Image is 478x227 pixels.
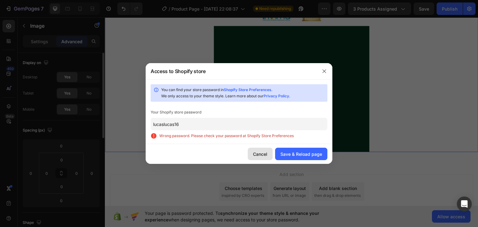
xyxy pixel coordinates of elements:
span: from URL or image [168,175,201,181]
div: Add blank section [214,168,252,174]
button: Save & Reload page [275,148,327,160]
span: Add section [172,154,202,160]
a: Shopify Store Preferences [224,87,271,92]
div: You can find your store password in . We only access to your theme style. Learn more about our . [161,87,325,99]
div: Open Intercom Messenger [457,197,472,211]
a: Privacy Policy [264,94,289,98]
input: Enter password [151,118,327,130]
span: then drag & drop elements [209,175,256,181]
div: Choose templates [120,168,157,174]
div: Generate layout [169,168,201,174]
button: Cancel [248,148,273,160]
span: inspired by CRO experts [117,175,159,181]
div: Your Shopify store password [151,109,327,115]
div: Save & Reload page [280,151,322,157]
div: Access to Shopify store [151,67,206,75]
div: Cancel [253,151,267,157]
span: Wrong password. Please check your password at Shopify Store Preferences [159,133,327,139]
